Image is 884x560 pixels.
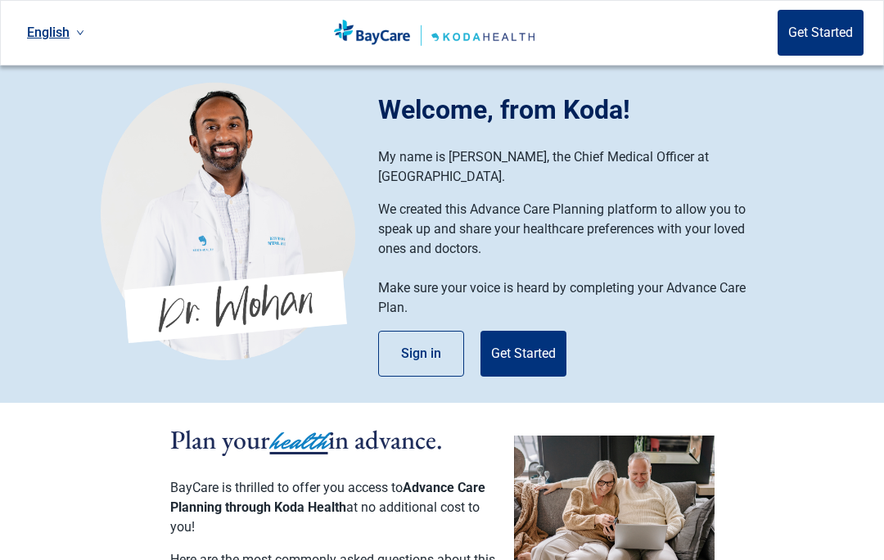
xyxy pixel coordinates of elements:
[480,331,566,377] button: Get Started
[378,90,783,129] h1: Welcome, from Koda!
[778,10,864,56] button: Get Started
[334,20,534,46] img: Koda Health
[270,423,328,459] span: health
[170,422,270,457] span: Plan your
[378,147,767,187] p: My name is [PERSON_NAME], the Chief Medical Officer at [GEOGRAPHIC_DATA].
[76,29,84,37] span: down
[328,422,443,457] span: in advance.
[378,200,767,259] p: We created this Advance Care Planning platform to allow you to speak up and share your healthcare...
[378,331,464,377] button: Sign in
[378,278,767,318] p: Make sure your voice is heard by completing your Advance Care Plan.
[170,480,403,495] span: BayCare is thrilled to offer you access to
[101,82,355,360] img: Koda Health
[20,19,91,46] a: Current language: English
